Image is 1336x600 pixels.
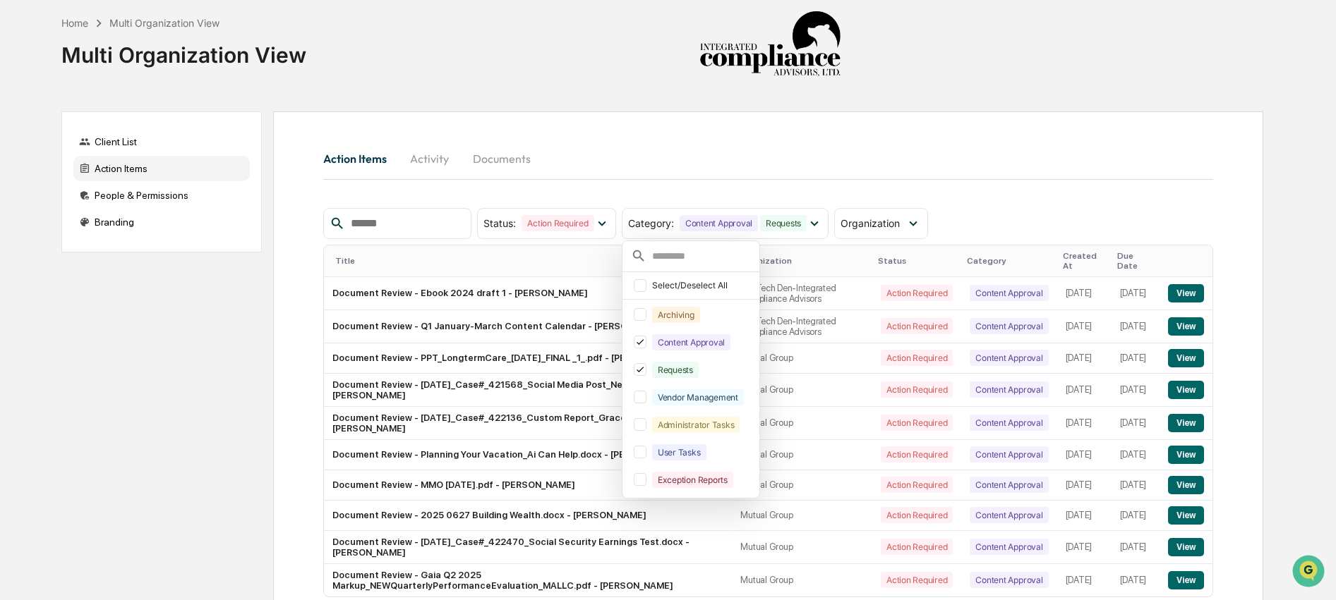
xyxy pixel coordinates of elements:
span: Attestations [116,178,175,192]
a: Powered byPylon [100,238,171,250]
div: Vendor Management [652,389,744,405]
div: Organization [738,256,867,266]
td: Mutual Group [732,531,872,564]
span: Pylon [140,239,171,250]
div: We're available if you need us! [48,122,179,133]
td: Document Review - Planning Your Vacation_Ai Can Help.docx - [PERSON_NAME] [324,440,732,470]
td: Document Review - [DATE]_Case#_422470_Social Security Earnings Test.docx - [PERSON_NAME] [324,531,732,564]
td: [DATE] [1057,407,1112,440]
div: Multi Organization View [61,31,306,68]
div: Select/Deselect All [652,280,751,290]
td: Document Review - 2025 0627 Building Wealth.docx - [PERSON_NAME] [324,501,732,531]
div: Archiving [652,307,700,323]
div: Category [967,256,1051,266]
div: Content Approval [652,334,730,350]
div: Branding [73,209,250,235]
button: Activity [398,142,462,176]
div: 🖐️ [14,179,25,190]
div: Action Required [881,285,953,301]
div: 🗄️ [102,179,114,190]
td: Mutual Group [732,501,872,531]
div: Content Approval [970,477,1048,493]
div: Action Required [881,381,953,398]
td: [DATE] [1112,343,1160,374]
td: Document Review - [DATE]_Case#_422136_Custom Report_Grace.pdf - [PERSON_NAME] [324,407,732,440]
td: Document Review - MMO [DATE].pdf - [PERSON_NAME] [324,470,732,501]
td: Document Review - [DATE]_Case#_421568_Social Media Post_Networking.pdf - [PERSON_NAME] [324,374,732,407]
a: 🖐️Preclearance [8,172,97,197]
div: Action Required [881,350,953,366]
div: Created At [1063,251,1106,271]
div: Action Required [881,318,953,334]
button: View [1168,349,1204,367]
div: Action Required [881,446,953,463]
span: Status : [483,217,516,229]
div: Content Approval [970,285,1048,301]
div: Content Approval [970,507,1048,523]
td: [DATE] [1112,470,1160,501]
div: Action Required [522,215,594,231]
td: [DATE] [1112,564,1160,596]
div: Content Approval [970,350,1048,366]
td: [DATE] [1112,407,1160,440]
button: View [1168,284,1204,302]
div: People & Permissions [73,183,250,208]
td: Mutual Group [732,343,872,374]
iframe: Open customer support [1291,553,1329,592]
button: View [1168,506,1204,525]
td: [DATE] [1057,531,1112,564]
div: Status [878,256,956,266]
td: Document Review - PPT_LongtermCare_[DATE]_FINAL _1_.pdf - [PERSON_NAME] [324,343,732,374]
td: [DATE] [1057,343,1112,374]
div: Requests [652,362,699,378]
td: Mutual Group [732,407,872,440]
td: [DATE] [1057,470,1112,501]
td: [DATE] [1112,310,1160,343]
div: Content Approval [970,572,1048,588]
td: [DATE] [1112,374,1160,407]
td: [DATE] [1057,564,1112,596]
div: Content Approval [970,539,1048,555]
div: Client List [73,129,250,154]
td: Document Review - Gaia Q2 2025 Markup_NEWQuarterlyPerformanceEvaluation_MALLC.pdf - [PERSON_NAME] [324,564,732,596]
div: Administrator Tasks [652,417,740,433]
td: Mutual Group [732,470,872,501]
input: Clear [37,64,233,79]
span: Data Lookup [28,204,89,219]
td: ICA Tech Den-Integrated Compliance Advisors [732,277,872,310]
div: Requests [760,215,807,231]
button: Start new chat [240,112,257,129]
div: Content Approval [970,446,1048,463]
div: Action Items [73,156,250,181]
button: View [1168,414,1204,432]
button: View [1168,571,1204,589]
td: [DATE] [1112,440,1160,470]
div: activity tabs [323,142,1213,176]
div: Action Required [881,572,953,588]
td: ICA Tech Den-Integrated Compliance Advisors [732,310,872,343]
td: Mutual Group [732,374,872,407]
div: Start new chat [48,108,231,122]
div: Action Required [881,415,953,431]
button: View [1168,446,1204,464]
div: Content Approval [970,318,1048,334]
img: 1746055101610-c473b297-6a78-478c-a979-82029cc54cd1 [14,108,40,133]
td: Document Review - Ebook 2024 draft 1 - [PERSON_NAME] [324,277,732,310]
td: Document Review - Q1 January-March Content Calendar - [PERSON_NAME] [324,310,732,343]
td: [DATE] [1057,310,1112,343]
div: Content Approval [680,215,758,231]
button: Action Items [323,142,398,176]
div: Home [61,17,88,29]
td: [DATE] [1057,374,1112,407]
div: Action Required [881,507,953,523]
div: Due Date [1117,251,1155,271]
span: Preclearance [28,178,91,192]
div: 🔎 [14,206,25,217]
div: Content Approval [970,415,1048,431]
td: Mutual Group [732,564,872,596]
td: [DATE] [1112,277,1160,310]
button: View [1168,538,1204,556]
div: Content Approval [970,381,1048,398]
